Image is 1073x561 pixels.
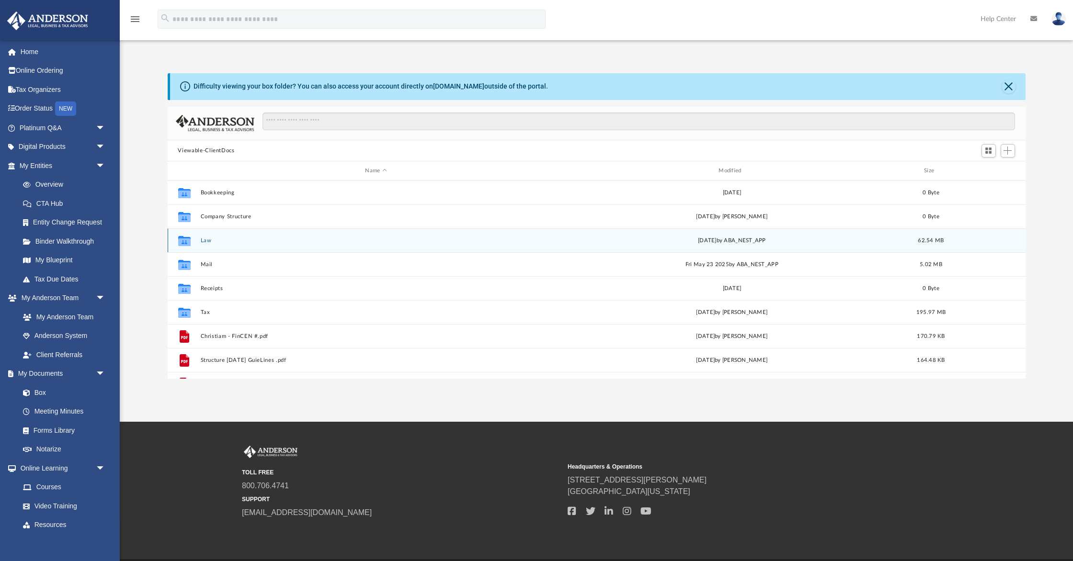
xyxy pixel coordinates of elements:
[7,137,120,157] a: Digital Productsarrow_drop_down
[568,487,690,495] a: [GEOGRAPHIC_DATA][US_STATE]
[918,238,944,243] span: 62.54 MB
[556,308,908,317] div: [DATE] by [PERSON_NAME]
[96,137,115,157] span: arrow_drop_down
[96,459,115,478] span: arrow_drop_down
[129,18,141,25] a: menu
[13,421,110,440] a: Forms Library
[556,284,908,293] div: [DATE]
[194,81,548,91] div: Difficulty viewing your box folder? You can also access your account directly on outside of the p...
[96,118,115,138] span: arrow_drop_down
[917,358,945,363] span: 164.48 KB
[178,146,234,155] button: Viewable-ClientDocs
[556,332,908,341] div: [DATE] by [PERSON_NAME]
[13,232,120,251] a: Binder Walkthrough
[556,356,908,365] div: [DATE] by [PERSON_NAME]
[13,175,120,194] a: Overview
[13,251,115,270] a: My Blueprint
[556,236,908,245] div: [DATE] by ABA_NEST_APP
[568,462,887,471] small: Headquarters & Operations
[916,310,945,315] span: 195.97 MB
[200,213,552,220] button: Company Structure
[13,440,115,459] a: Notarize
[7,289,115,308] a: My Anderson Teamarrow_drop_down
[200,237,552,244] button: Law
[556,213,908,221] div: [DATE] by [PERSON_NAME]
[4,11,91,30] img: Anderson Advisors Platinum Portal
[1002,80,1016,93] button: Close
[242,495,561,504] small: SUPPORT
[920,262,942,267] span: 5.02 MB
[13,326,115,346] a: Anderson System
[7,156,120,175] a: My Entitiesarrow_drop_down
[200,261,552,268] button: Mail
[200,190,552,196] button: Bookkeeping
[96,289,115,308] span: arrow_drop_down
[13,478,115,497] a: Courses
[7,459,115,478] a: Online Learningarrow_drop_down
[200,285,552,292] button: Receipts
[13,516,115,535] a: Resources
[200,333,552,339] button: Christiam - FinCEN #.pdf
[13,383,110,402] a: Box
[168,180,1026,379] div: grid
[13,402,115,421] a: Meeting Minutes
[568,476,707,484] a: [STREET_ADDRESS][PERSON_NAME]
[556,189,908,197] div: [DATE]
[55,101,76,116] div: NEW
[200,167,551,175] div: Name
[242,508,372,516] a: [EMAIL_ADDRESS][DOMAIN_NAME]
[96,364,115,384] span: arrow_drop_down
[982,144,996,157] button: Switch to Grid View
[556,260,908,269] div: Fri May 23 2025 by ABA_NEST_APP
[171,167,195,175] div: id
[13,496,110,516] a: Video Training
[7,42,120,61] a: Home
[13,269,120,289] a: Tax Due Dates
[7,118,120,137] a: Platinum Q&Aarrow_drop_down
[13,345,115,364] a: Client Referrals
[242,446,299,458] img: Anderson Advisors Platinum Portal
[1001,144,1015,157] button: Add
[242,468,561,477] small: TOLL FREE
[13,213,120,232] a: Entity Change Request
[200,357,552,363] button: Structure [DATE] GuieLines .pdf
[263,112,1015,131] input: Search files and folders
[1051,12,1066,26] img: User Pic
[923,214,939,219] span: 0 Byte
[923,190,939,195] span: 0 Byte
[923,286,939,291] span: 0 Byte
[200,309,552,315] button: Tax
[954,167,1021,175] div: id
[160,13,171,23] i: search
[242,482,289,490] a: 800.706.4741
[912,167,950,175] div: Size
[13,307,110,326] a: My Anderson Team
[917,334,945,339] span: 170.79 KB
[13,194,120,213] a: CTA Hub
[129,13,141,25] i: menu
[7,61,120,80] a: Online Ordering
[433,82,484,90] a: [DOMAIN_NAME]
[7,80,120,99] a: Tax Organizers
[7,364,115,383] a: My Documentsarrow_drop_down
[96,156,115,176] span: arrow_drop_down
[7,99,120,119] a: Order StatusNEW
[556,167,907,175] div: Modified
